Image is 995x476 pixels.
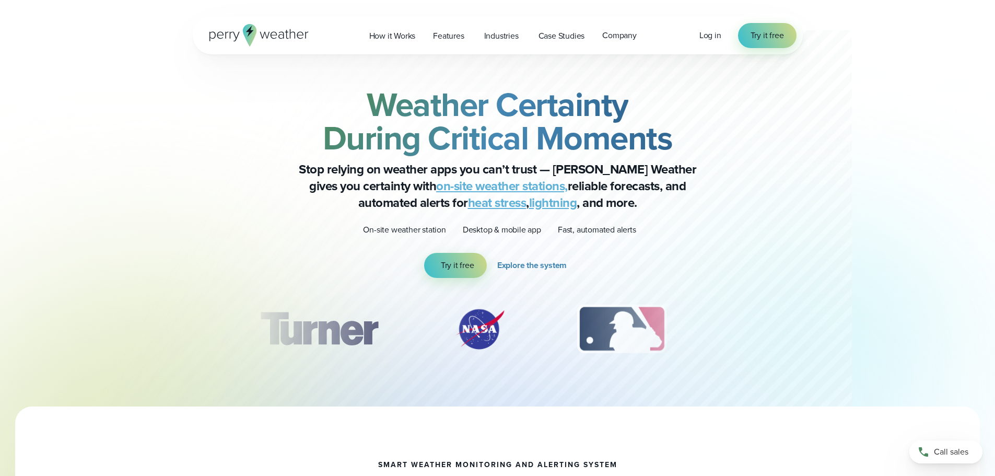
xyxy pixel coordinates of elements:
img: Turner-Construction_1.svg [244,303,393,355]
span: Company [602,29,637,42]
span: Case Studies [539,30,585,42]
img: MLB.svg [567,303,677,355]
p: Fast, automated alerts [558,224,636,236]
span: How it Works [369,30,416,42]
span: Try it free [751,29,784,42]
span: Log in [699,29,721,41]
a: Call sales [909,440,982,463]
img: NASA.svg [443,303,517,355]
span: Industries [484,30,519,42]
a: Case Studies [530,25,594,47]
p: On-site weather station [363,224,446,236]
a: lightning [529,193,577,212]
div: 1 of 12 [244,303,393,355]
img: PGA.svg [727,303,811,355]
strong: Weather Certainty During Critical Moments [323,80,673,162]
h1: smart weather monitoring and alerting system [378,461,617,469]
div: 3 of 12 [567,303,677,355]
a: Explore the system [497,253,571,278]
span: Try it free [441,259,474,272]
a: heat stress [468,193,526,212]
div: 2 of 12 [443,303,517,355]
span: Call sales [934,446,968,458]
p: Stop relying on weather apps you can’t trust — [PERSON_NAME] Weather gives you certainty with rel... [289,161,707,211]
div: 4 of 12 [727,303,811,355]
p: Desktop & mobile app [463,224,541,236]
a: Log in [699,29,721,42]
span: Features [433,30,464,42]
div: slideshow [245,303,751,361]
a: Try it free [424,253,487,278]
a: on-site weather stations, [436,177,568,195]
span: Explore the system [497,259,567,272]
a: Try it free [738,23,797,48]
a: How it Works [360,25,425,47]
